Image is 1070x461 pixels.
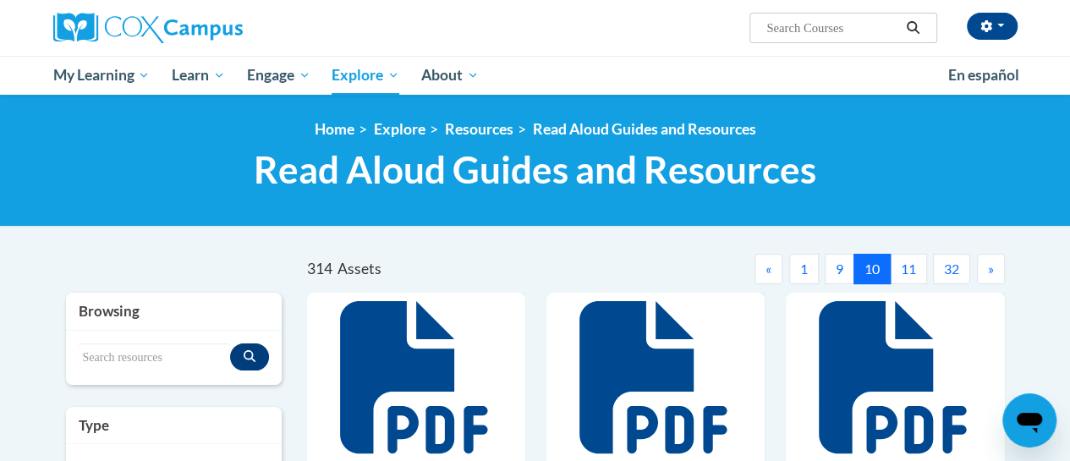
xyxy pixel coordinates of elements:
[53,13,358,43] a: Cox Campus
[533,120,756,138] a: Read Aloud Guides and Resources
[53,13,243,43] img: Cox Campus
[41,56,1030,95] div: Main menu
[445,120,513,138] a: Resources
[988,261,994,277] span: »
[374,120,425,138] a: Explore
[332,65,399,85] span: Explore
[230,343,269,370] button: Search resources
[765,261,771,277] span: «
[656,254,1005,284] nav: Pagination Navigation
[900,18,925,38] button: Search
[421,65,479,85] span: About
[79,343,230,372] input: Search resources
[410,56,490,95] a: About
[853,254,891,284] button: 10
[52,65,150,85] span: My Learning
[79,415,269,436] h3: Type
[977,254,1005,284] button: Next
[247,65,310,85] span: Engage
[933,254,970,284] button: 32
[789,254,819,284] button: 1
[315,120,354,138] a: Home
[948,66,1019,84] span: En español
[967,13,1018,40] button: Account Settings
[42,56,162,95] a: My Learning
[937,58,1030,93] a: En español
[172,65,225,85] span: Learn
[321,56,410,95] a: Explore
[825,254,854,284] button: 9
[337,260,381,277] span: Assets
[236,56,321,95] a: Engage
[161,56,236,95] a: Learn
[1002,393,1056,447] iframe: Button to launch messaging window
[307,260,332,277] span: 314
[79,301,269,321] h3: Browsing
[765,18,900,38] input: Search Courses
[890,254,927,284] button: 11
[254,147,816,192] span: Read Aloud Guides and Resources
[754,254,782,284] button: Previous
